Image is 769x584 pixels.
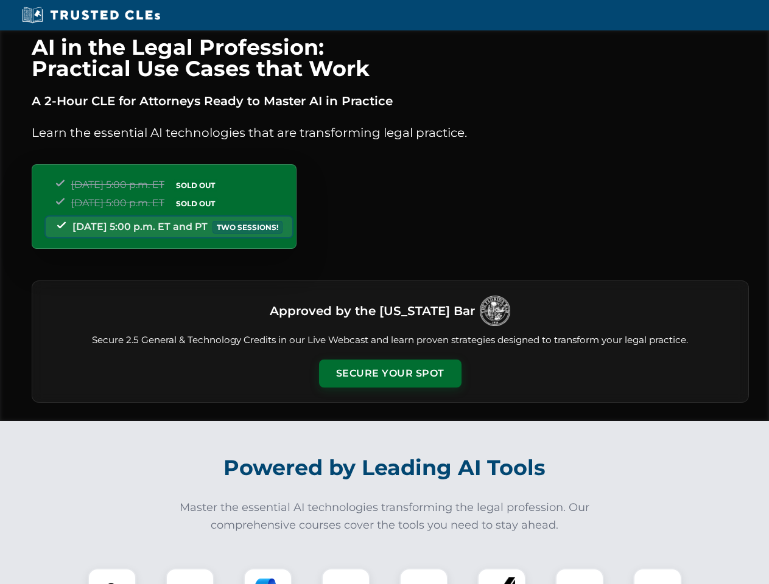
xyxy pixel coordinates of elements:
h3: Approved by the [US_STATE] Bar [270,300,475,322]
span: [DATE] 5:00 p.m. ET [71,197,164,209]
span: SOLD OUT [172,179,219,192]
p: A 2-Hour CLE for Attorneys Ready to Master AI in Practice [32,91,749,111]
p: Secure 2.5 General & Technology Credits in our Live Webcast and learn proven strategies designed ... [47,333,734,347]
img: Logo [480,296,510,326]
button: Secure Your Spot [319,360,462,388]
p: Master the essential AI technologies transforming the legal profession. Our comprehensive courses... [172,499,598,534]
h2: Powered by Leading AI Tools [47,447,722,489]
span: SOLD OUT [172,197,219,210]
span: [DATE] 5:00 p.m. ET [71,179,164,190]
p: Learn the essential AI technologies that are transforming legal practice. [32,123,749,142]
h1: AI in the Legal Profession: Practical Use Cases that Work [32,36,749,79]
img: Trusted CLEs [18,6,164,24]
